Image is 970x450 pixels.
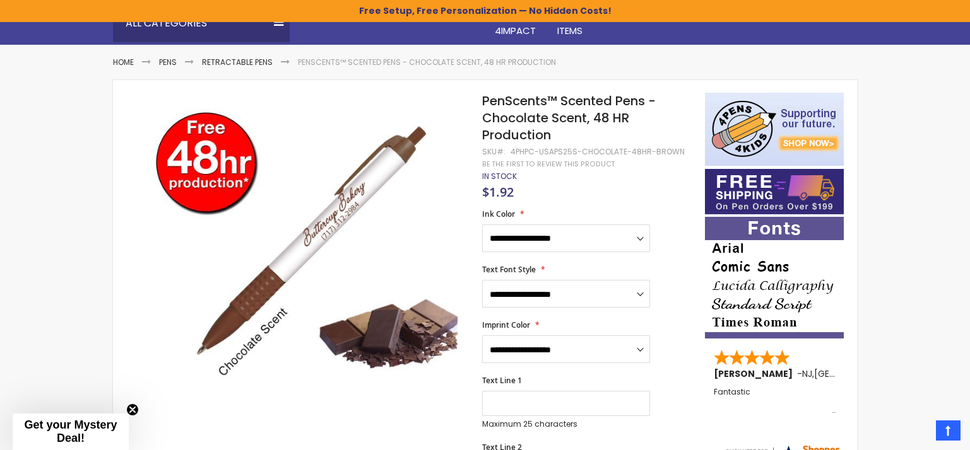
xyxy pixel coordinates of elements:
[113,4,290,42] div: All Categories
[482,375,522,386] span: Text Line 1
[159,57,177,67] a: Pens
[126,403,139,416] button: Close teaser
[705,169,844,214] img: Free shipping on orders over $199
[298,57,556,67] li: PenScents™ Scented Pens - Chocolate Scent, 48 HR Production
[113,57,134,67] a: Home
[482,171,517,182] span: In stock
[202,57,273,67] a: Retractable Pens
[705,93,844,166] img: 4pens 4 kids
[547,4,653,45] a: 4PROMOTIONALITEMS
[714,367,797,380] span: [PERSON_NAME]
[802,367,812,380] span: NJ
[675,11,699,25] span: Rush
[733,11,774,25] span: Specials
[482,320,530,330] span: Imprint Color
[482,209,515,219] span: Ink Color
[24,418,117,444] span: Get your Mystery Deal!
[794,11,819,25] span: Blog
[384,11,406,25] span: Pens
[13,413,129,450] div: Get your Mystery Deal!Close teaser
[511,147,685,157] div: 4PHPC-USAPS25S-CHOCOLATE-48HR-BROWN
[866,416,970,450] iframe: Google Customer Reviews
[485,4,547,45] a: 4Pens4impact
[482,419,650,429] p: Maximum 25 characters
[482,171,517,182] div: Availability
[557,11,642,37] span: 4PROMOTIONAL ITEMS
[482,264,536,275] span: Text Font Style
[482,146,506,157] strong: SKU
[714,388,836,415] div: Fantastic
[797,367,907,380] span: - ,
[495,11,537,37] span: 4Pens 4impact
[439,11,475,25] span: Pencils
[326,11,352,25] span: Home
[482,183,514,200] span: $1.92
[138,91,466,418] img: PenScents™ Scented Pens - Chocolate Scent, 48 HR Production
[482,159,615,169] a: Be the first to review this product
[705,217,844,338] img: font-personalization-examples
[814,367,907,380] span: [GEOGRAPHIC_DATA]
[482,92,656,144] span: PenScents™ Scented Pens - Chocolate Scent, 48 HR Production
